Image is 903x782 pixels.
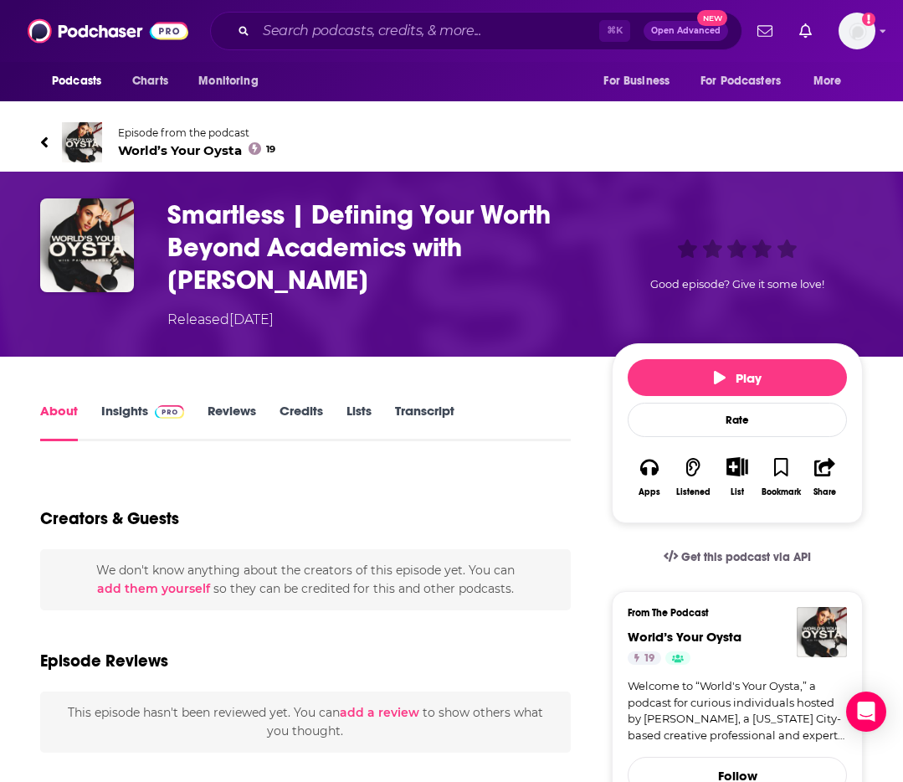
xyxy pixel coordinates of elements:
[628,403,847,437] div: Rate
[118,142,275,158] span: World’s Your Oysta
[28,15,188,47] img: Podchaser - Follow, Share and Rate Podcasts
[650,278,824,291] span: Good episode? Give it some love!
[650,537,824,578] a: Get this podcast via API
[155,405,184,419] img: Podchaser Pro
[121,65,178,97] a: Charts
[797,607,847,657] img: World’s Your Oysta
[813,69,842,93] span: More
[839,13,875,49] img: User Profile
[813,487,836,497] div: Share
[62,122,102,162] img: World’s Your Oysta
[256,18,599,44] input: Search podcasts, credits, & more...
[40,508,179,529] h2: Creators & Guests
[639,487,660,497] div: Apps
[52,69,101,93] span: Podcasts
[716,446,759,507] div: Show More ButtonList
[762,487,801,497] div: Bookmark
[280,403,323,441] a: Credits
[118,126,275,139] span: Episode from the podcast
[700,69,781,93] span: For Podcasters
[96,563,515,596] span: We don't know anything about the creators of this episode yet . You can so they can be credited f...
[676,487,711,497] div: Listened
[167,310,274,330] div: Released [DATE]
[793,17,818,45] a: Show notifications dropdown
[208,403,256,441] a: Reviews
[198,69,258,93] span: Monitoring
[644,21,728,41] button: Open AdvancedNew
[266,146,275,153] span: 19
[644,651,654,667] span: 19
[862,13,875,26] svg: Add a profile image
[68,705,543,738] span: This episode hasn't been reviewed yet. You can to show others what you thought.
[40,198,134,292] img: Smartless | Defining Your Worth Beyond Academics with Paula Sanders
[846,692,886,732] div: Open Intercom Messenger
[628,651,661,665] a: 19
[40,65,123,97] button: open menu
[839,13,875,49] span: Logged in as autumncomm
[628,607,834,619] h3: From The Podcast
[681,550,811,564] span: Get this podcast via API
[802,65,863,97] button: open menu
[628,629,741,645] a: World’s Your Oysta
[187,65,280,97] button: open menu
[592,65,690,97] button: open menu
[803,446,847,507] button: Share
[395,403,454,441] a: Transcript
[101,403,184,441] a: InsightsPodchaser Pro
[720,457,754,476] button: Show More Button
[167,198,585,296] h1: Smartless | Defining Your Worth Beyond Academics with Paula Sanders
[40,651,168,671] h3: Episode Reviews
[346,403,372,441] a: Lists
[697,10,727,26] span: New
[628,446,671,507] button: Apps
[714,370,762,386] span: Play
[97,582,210,595] button: add them yourself
[751,17,779,45] a: Show notifications dropdown
[759,446,803,507] button: Bookmark
[40,403,78,441] a: About
[651,27,721,35] span: Open Advanced
[731,486,744,497] div: List
[603,69,670,93] span: For Business
[210,12,742,50] div: Search podcasts, credits, & more...
[690,65,805,97] button: open menu
[671,446,715,507] button: Listened
[628,359,847,396] button: Play
[40,122,452,162] a: World’s Your OystaEpisode from the podcastWorld’s Your Oysta19
[132,69,168,93] span: Charts
[599,20,630,42] span: ⌘ K
[340,703,419,722] button: add a review
[628,678,847,743] a: Welcome to “World's Your Oysta,” a podcast for curious individuals hosted by [PERSON_NAME], a [US...
[839,13,875,49] button: Show profile menu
